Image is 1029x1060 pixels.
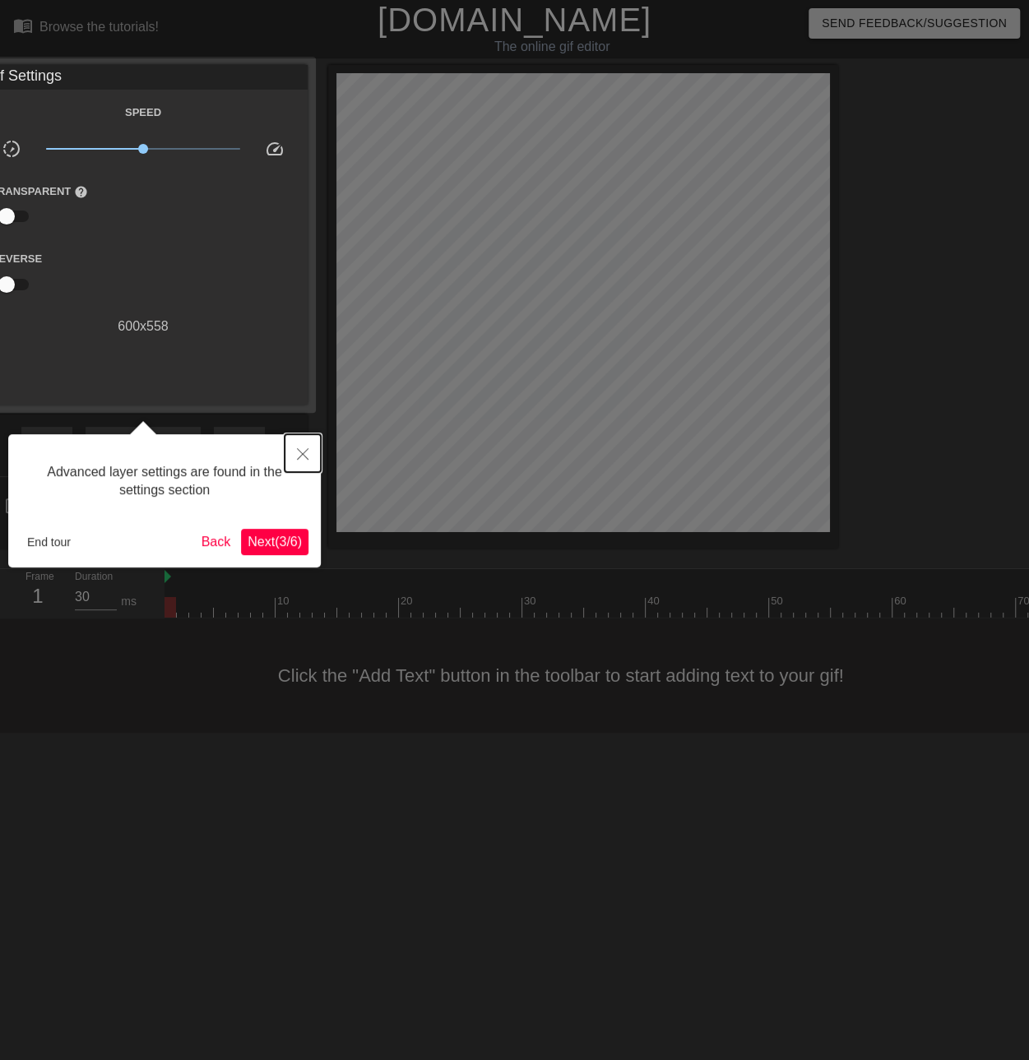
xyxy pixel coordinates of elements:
[241,529,308,555] button: Next
[248,535,302,549] span: Next ( 3 / 6 )
[21,447,308,516] div: Advanced layer settings are found in the settings section
[285,434,321,472] button: Close
[21,530,77,554] button: End tour
[195,529,238,555] button: Back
